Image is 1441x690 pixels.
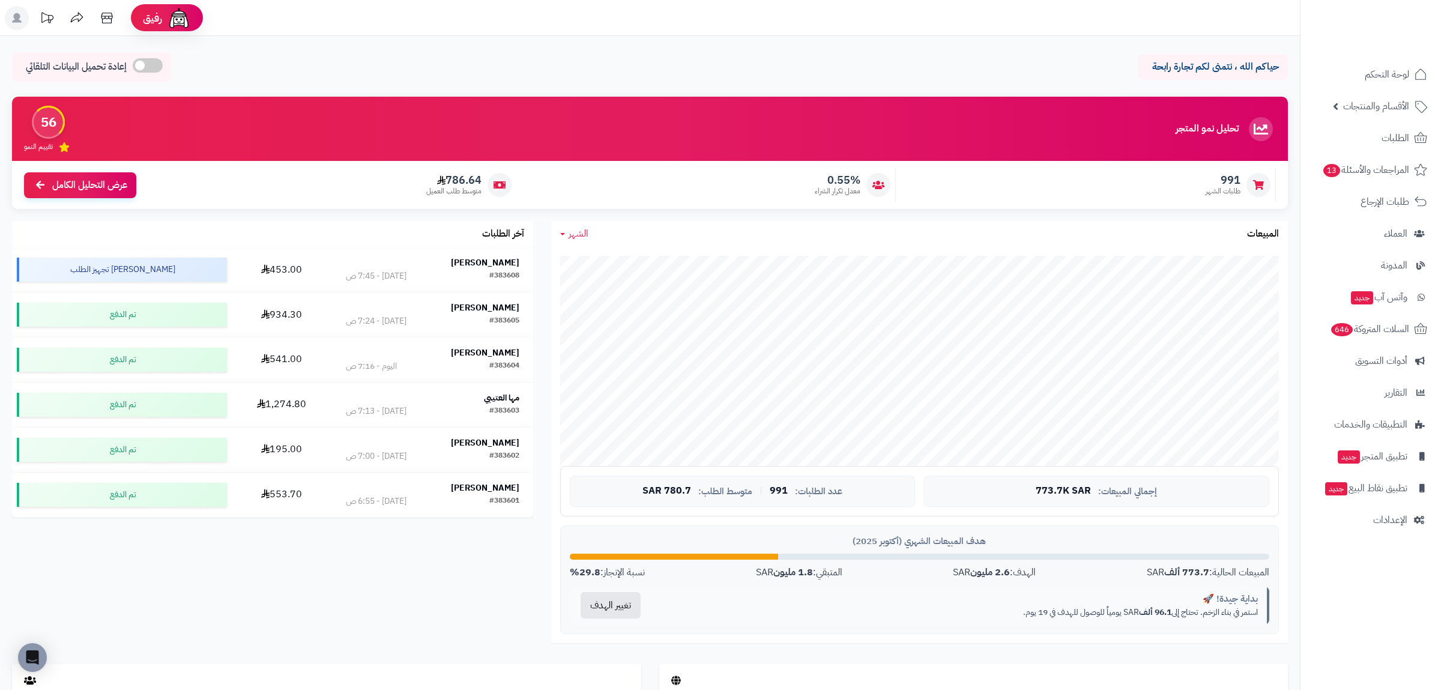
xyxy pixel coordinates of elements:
div: [PERSON_NAME] تجهيز الطلب [17,258,227,282]
div: [DATE] - 7:13 ص [346,405,406,417]
span: لوحة التحكم [1365,66,1409,83]
span: التطبيقات والخدمات [1334,416,1407,433]
a: لوحة التحكم [1308,60,1434,89]
div: [DATE] - 7:00 ص [346,450,406,462]
span: طلبات الإرجاع [1361,193,1409,210]
span: الشهر [569,226,588,241]
div: اليوم - 7:16 ص [346,360,397,372]
td: 553.70 [232,473,332,517]
div: تم الدفع [17,303,227,327]
h3: آخر الطلبات [482,229,524,240]
strong: 773.7 ألف [1164,565,1209,580]
div: نسبة الإنجاز: [570,566,645,580]
div: المتبقي: SAR [756,566,842,580]
td: 195.00 [232,428,332,472]
div: [DATE] - 6:55 ص [346,495,406,507]
span: معدل تكرار الشراء [815,186,860,196]
span: طلبات الشهر [1206,186,1240,196]
td: 541.00 [232,337,332,382]
div: تم الدفع [17,348,227,372]
a: تحديثات المنصة [32,6,62,33]
a: تطبيق المتجرجديد [1308,442,1434,471]
span: | [760,486,763,495]
div: هدف المبيعات الشهري (أكتوبر 2025) [570,535,1269,548]
span: إجمالي المبيعات: [1098,486,1157,497]
span: 991 [1206,174,1240,187]
strong: [PERSON_NAME] [451,347,519,359]
span: الإعدادات [1373,512,1407,528]
div: #383601 [489,495,519,507]
strong: مها العتيبي [484,392,519,404]
span: السلات المتروكة [1330,321,1409,337]
span: 773.7K SAR [1036,486,1091,497]
img: ai-face.png [167,6,191,30]
a: المدونة [1308,251,1434,280]
a: الشهر [560,227,588,241]
strong: 1.8 مليون [773,565,813,580]
button: تغيير الهدف [581,592,641,619]
div: Open Intercom Messenger [18,643,47,672]
a: الإعدادات [1308,506,1434,534]
span: العملاء [1384,225,1407,242]
span: المدونة [1381,257,1407,274]
div: #383602 [489,450,519,462]
p: حياكم الله ، نتمنى لكم تجارة رابحة [1147,60,1279,74]
span: متوسط طلب العميل [426,186,482,196]
span: جديد [1338,450,1360,464]
span: جديد [1325,482,1347,495]
strong: [PERSON_NAME] [451,301,519,314]
h3: المبيعات [1247,229,1279,240]
td: 1,274.80 [232,383,332,427]
span: إعادة تحميل البيانات التلقائي [26,60,127,74]
div: المبيعات الحالية: SAR [1147,566,1269,580]
a: طلبات الإرجاع [1308,187,1434,216]
a: تطبيق نقاط البيعجديد [1308,474,1434,503]
span: أدوات التسويق [1355,353,1407,369]
div: تم الدفع [17,483,227,507]
a: عرض التحليل الكامل [24,172,136,198]
span: 991 [770,486,788,497]
a: التقارير [1308,378,1434,407]
div: #383608 [489,270,519,282]
h3: تحليل نمو المتجر [1176,124,1239,135]
div: الهدف: SAR [953,566,1036,580]
div: تم الدفع [17,438,227,462]
div: #383605 [489,315,519,327]
a: الطلبات [1308,124,1434,153]
a: أدوات التسويق [1308,347,1434,375]
div: [DATE] - 7:24 ص [346,315,406,327]
span: 0.55% [815,174,860,187]
a: المراجعات والأسئلة13 [1308,156,1434,184]
strong: [PERSON_NAME] [451,482,519,494]
span: المراجعات والأسئلة [1322,162,1409,178]
p: استمر في بناء الزخم. تحتاج إلى SAR يومياً للوصول للهدف في 19 يوم. [660,607,1258,619]
span: 780.7 SAR [642,486,691,497]
strong: [PERSON_NAME] [451,437,519,449]
span: وآتس آب [1350,289,1407,306]
a: السلات المتروكة646 [1308,315,1434,343]
a: التطبيقات والخدمات [1308,410,1434,439]
div: [DATE] - 7:45 ص [346,270,406,282]
span: 646 [1330,322,1354,337]
div: #383604 [489,360,519,372]
div: #383603 [489,405,519,417]
span: التقارير [1385,384,1407,401]
strong: 2.6 مليون [970,565,1010,580]
strong: 29.8% [570,565,600,580]
span: 786.64 [426,174,482,187]
span: جديد [1351,291,1373,304]
span: عرض التحليل الكامل [52,178,127,192]
span: 13 [1323,163,1341,178]
span: تطبيق المتجر [1337,448,1407,465]
span: متوسط الطلب: [698,486,752,497]
div: بداية جيدة! 🚀 [660,593,1258,605]
span: الأقسام والمنتجات [1343,98,1409,115]
span: الطلبات [1382,130,1409,147]
td: 453.00 [232,247,332,292]
span: عدد الطلبات: [795,486,842,497]
td: 934.30 [232,292,332,337]
img: logo-2.png [1359,10,1430,35]
div: تم الدفع [17,393,227,417]
a: العملاء [1308,219,1434,248]
strong: [PERSON_NAME] [451,256,519,269]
